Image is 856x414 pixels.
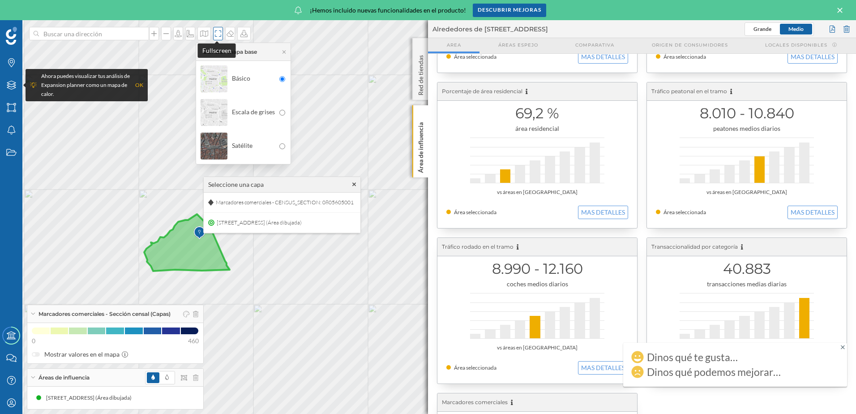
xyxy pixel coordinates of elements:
div: Porcentaje de área residencial [437,82,637,101]
span: ¡Hemos incluido nuevas funcionalidades en el producto! [310,6,466,15]
span: Comparativa [575,42,614,48]
span: Áreas espejo [498,42,538,48]
h1: 40.883 [656,260,838,277]
button: MAS DETALLES [578,361,628,375]
button: MAS DETALLES [578,50,628,64]
div: vs áreas en [GEOGRAPHIC_DATA] [446,343,628,352]
span: Soporte [18,6,50,14]
div: Fullscreen [198,43,236,58]
img: BASE_MAP_SATELLITE.png [201,130,227,162]
div: área residencial [446,124,628,133]
span: 0 [32,336,35,345]
span: [STREET_ADDRESS] (Área dibujada) [214,216,304,229]
h1: 8.990 - 12.160 [446,260,628,277]
h1: 69,2 % [446,105,628,122]
button: MAS DETALLES [788,206,838,219]
div: vs áreas en [GEOGRAPHIC_DATA] [446,188,628,197]
span: Area [447,42,461,48]
div: Tráfico rodado en el tramo [437,238,637,256]
p: Área de influencia [416,119,425,173]
div: Ahora puedes visualizar tus análisis de Expansion planner como un mapa de calor. [41,72,131,99]
span: Áreas de influencia [39,374,90,382]
div: coches medios diarios [446,280,628,289]
span: Marcadores comerciales - Sección censal (Capas) [39,310,171,318]
span: Alrededores de [STREET_ADDRESS] [432,25,548,34]
div: [STREET_ADDRESS] (Área dibujada) [46,393,136,402]
div: Transaccionalidad por categoría [647,238,847,256]
span: Área seleccionada [454,53,496,60]
div: Escala de grises [201,97,275,128]
span: Locales disponibles [765,42,827,48]
p: Red de tiendas [416,52,425,95]
button: MAS DETALLES [578,206,628,219]
div: transacciones medias diarias [656,280,838,289]
div: Dinos qué te gusta… [647,353,738,362]
label: Mostrar valores en el mapa [32,350,199,359]
div: OK [135,81,143,90]
span: Área seleccionada [663,209,706,216]
img: BASE_MAP_GREYSCALE.png [201,97,227,128]
button: MAS DETALLES [788,50,838,64]
div: Satélite [201,130,275,162]
div: Dinos qué podemos mejorar… [647,367,781,376]
img: Marker [194,224,205,242]
span: Área seleccionada [454,364,496,371]
h1: 8.010 - 10.840 [656,105,838,122]
img: Geoblink Logo [6,27,17,45]
span: Marcadores comerciales - CENSUS_SECTION: 0805605001 [214,196,356,209]
span: Área seleccionada [663,53,706,60]
div: vs áreas en [GEOGRAPHIC_DATA] [656,188,838,197]
img: BASE_MAP_COLOR.png [201,63,227,95]
span: Seleccione una capa [208,180,264,189]
span: Medio [788,26,804,32]
div: Básico [201,63,275,95]
span: Grande [753,26,771,32]
span: 460 [188,336,199,345]
span: Área seleccionada [454,209,496,216]
div: Tráfico peatonal en el tramo [647,82,847,101]
div: peatones medios diarios [656,124,838,133]
div: Marcadores comerciales [437,393,637,412]
span: Origen de consumidores [652,42,728,48]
